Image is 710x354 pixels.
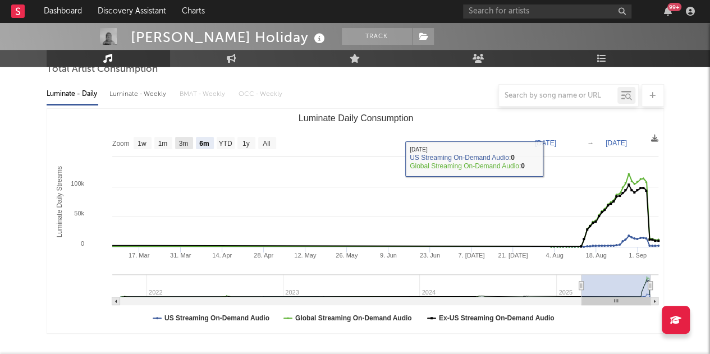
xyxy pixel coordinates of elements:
text: 23. Jun [419,252,439,259]
svg: Luminate Daily Consumption [47,109,664,333]
text: 26. May [336,252,358,259]
text: All [263,140,270,148]
text: Luminate Daily Consumption [298,113,413,123]
text: 21. [DATE] [498,252,528,259]
text: [DATE] [535,139,556,147]
text: 14. Apr [212,252,232,259]
text: 12. May [294,252,317,259]
text: Luminate Daily Streams [55,166,63,237]
text: 0 [80,240,84,247]
span: Total Artist Consumption [47,63,158,76]
text: Zoom [112,140,130,148]
text: 28. Apr [254,252,273,259]
text: 7. [DATE] [458,252,484,259]
text: 31. Mar [170,252,191,259]
text: → [587,139,594,147]
text: 100k [71,180,84,187]
div: [PERSON_NAME] Holiday [131,28,328,47]
text: Global Streaming On-Demand Audio [295,314,411,322]
text: 3m [178,140,188,148]
text: 1w [138,140,146,148]
input: Search by song name or URL [499,91,617,100]
input: Search for artists [463,4,631,19]
text: [DATE] [606,139,627,147]
text: 4. Aug [546,252,563,259]
text: YTD [218,140,232,148]
div: 99 + [667,3,681,11]
text: 17. Mar [128,252,149,259]
text: Ex-US Streaming On-Demand Audio [438,314,554,322]
text: 9. Jun [379,252,396,259]
text: US Streaming On-Demand Audio [164,314,269,322]
text: 1m [158,140,167,148]
text: 1y [242,140,249,148]
button: 99+ [664,7,672,16]
text: 50k [74,210,84,217]
button: Track [342,28,412,45]
text: 6m [199,140,209,148]
text: 1. Sep [629,252,647,259]
text: 18. Aug [585,252,606,259]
